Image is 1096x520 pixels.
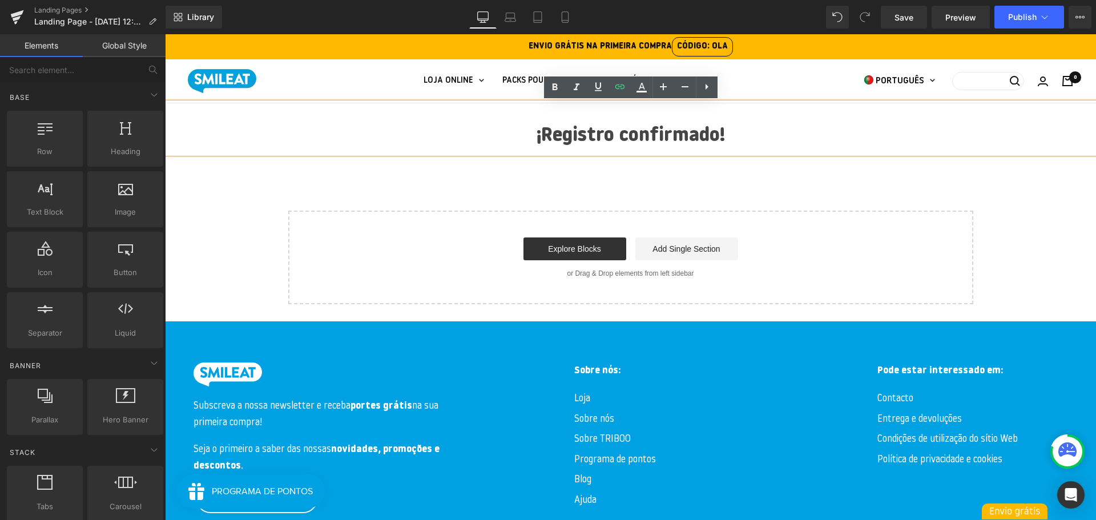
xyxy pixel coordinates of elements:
[34,6,166,15] a: Landing Pages
[434,39,488,54] a: SOBRE NÓS
[524,6,551,29] a: Tablet
[29,367,273,393] span: Subscreva a nossa newsletter e receba na sua primeira compra!
[469,6,497,29] a: Desktop
[91,206,160,218] span: Image
[409,461,432,472] a: Ajuda
[187,12,214,22] span: Library
[712,360,748,370] a: Contacto
[142,235,790,243] p: or Drag & Drop elements from left sidebar
[23,35,91,59] img: Smileat
[29,328,97,352] img: Logo Smileat
[409,400,466,411] a: Sobre TRIBOO
[506,39,532,54] a: AJUDA
[712,332,838,341] span: Pode estar interessado em:
[409,441,426,452] a: Blog
[826,6,849,29] button: Undo
[699,41,708,50] img: português (Portugal)
[1057,481,1085,509] div: Open Intercom Messenger
[29,410,275,437] span: Seja o primeiro a saber das nossas .
[83,34,166,57] a: Global Style
[894,11,913,23] span: Save
[10,327,79,339] span: Separator
[364,8,568,17] strong: ENVIO GRÁTIS NA PRIMEIRA COMPRA
[91,146,160,158] span: Heading
[91,501,160,513] span: Carousel
[497,6,524,29] a: Laptop
[470,203,573,226] a: Add Single Section
[409,421,491,432] a: Programa de pontos
[186,367,247,377] strong: portes grátis
[34,17,144,26] span: Landing Page - [DATE] 12:18:13
[10,501,79,513] span: Tabs
[787,38,859,56] a: Search
[853,6,876,29] button: Redo
[932,6,990,29] a: Preview
[945,11,976,23] span: Preview
[91,267,160,279] span: Button
[873,42,883,52] a: Login
[712,400,853,411] a: Condições de utilização do sítio Web
[10,206,79,218] span: Text Block
[10,414,79,426] span: Parallax
[10,267,79,279] span: Icon
[337,39,416,54] a: PACKS POUPANÇA
[897,42,908,52] a: Cart
[259,39,319,54] a: LOJA ONLINE
[712,421,837,432] a: Política de privacidade e cookies
[1008,13,1037,22] span: Publish
[904,37,916,49] cart-count: 0
[551,6,579,29] a: Mobile
[699,39,770,55] button: PORTUGUÊS
[9,360,42,371] span: Banner
[9,447,37,458] span: Stack
[11,440,160,474] iframe: Button to open loyalty program pop-up
[10,146,79,158] span: Row
[409,380,449,391] a: Sobre nós
[507,3,568,22] span: CÓDIGO: OLA
[1069,6,1091,29] button: More
[91,327,160,339] span: Liquid
[994,6,1064,29] button: Publish
[91,414,160,426] span: Hero Banner
[166,6,222,29] a: New Library
[712,380,797,391] a: Entrega e devoluções
[409,332,456,341] span: Sobre nós:
[358,203,461,226] a: Explore Blocks
[9,92,31,103] span: Base
[817,469,883,486] img: Envío gratis
[409,360,425,370] a: Loja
